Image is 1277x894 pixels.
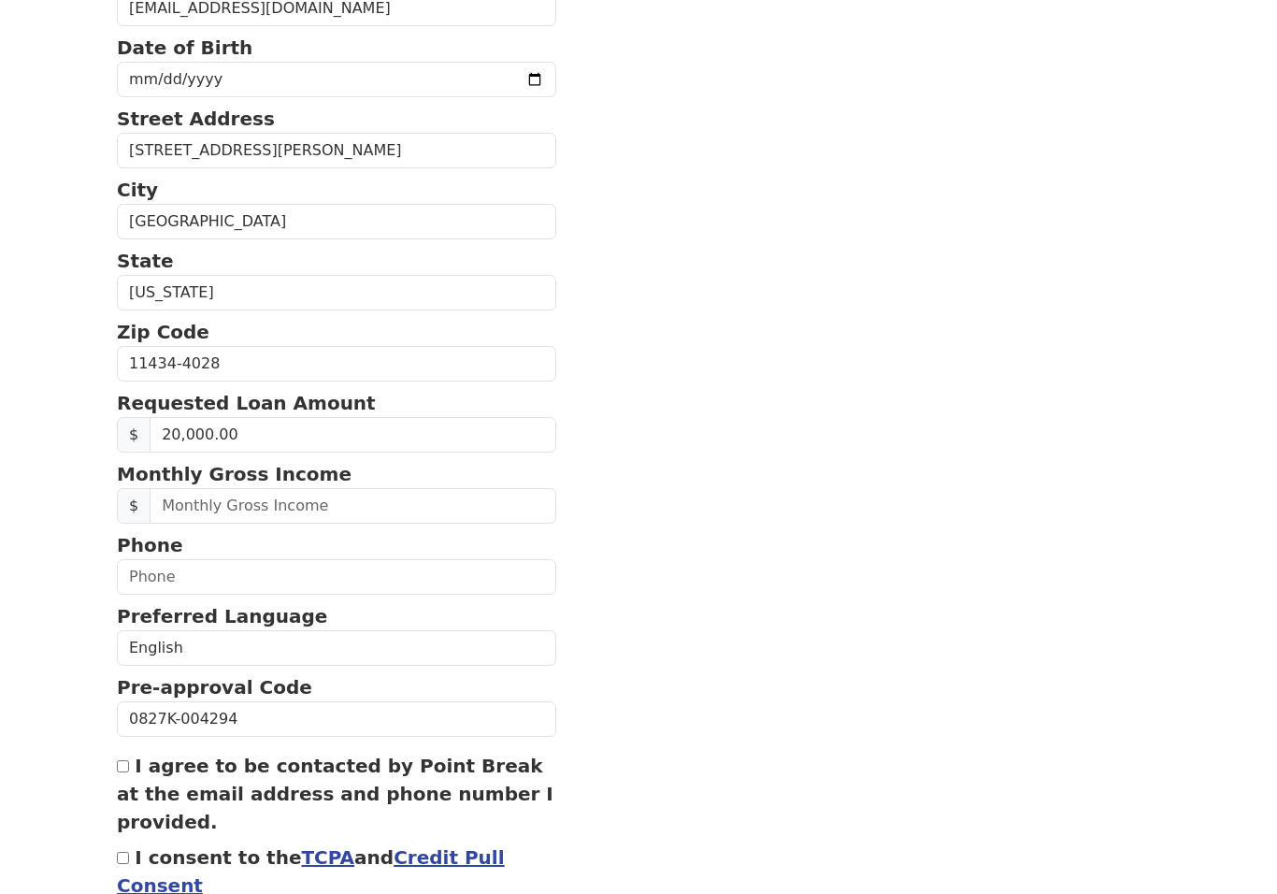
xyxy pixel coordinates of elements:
[117,133,556,168] input: Street Address
[117,36,252,59] strong: Date of Birth
[150,417,556,453] input: Requested Loan Amount
[117,755,553,833] label: I agree to be contacted by Point Break at the email address and phone number I provided.
[117,108,275,130] strong: Street Address
[117,460,556,488] p: Monthly Gross Income
[117,392,376,414] strong: Requested Loan Amount
[117,534,182,556] strong: Phone
[117,204,556,239] input: City
[117,605,327,627] strong: Preferred Language
[117,488,151,524] span: $
[301,846,354,869] a: TCPA
[117,250,174,272] strong: State
[150,488,556,524] input: Monthly Gross Income
[117,676,312,699] strong: Pre-approval Code
[117,321,209,343] strong: Zip Code
[117,417,151,453] span: $
[117,701,556,737] input: Pre-approval Code
[117,346,556,382] input: Zip Code
[117,179,158,201] strong: City
[117,559,556,595] input: Phone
